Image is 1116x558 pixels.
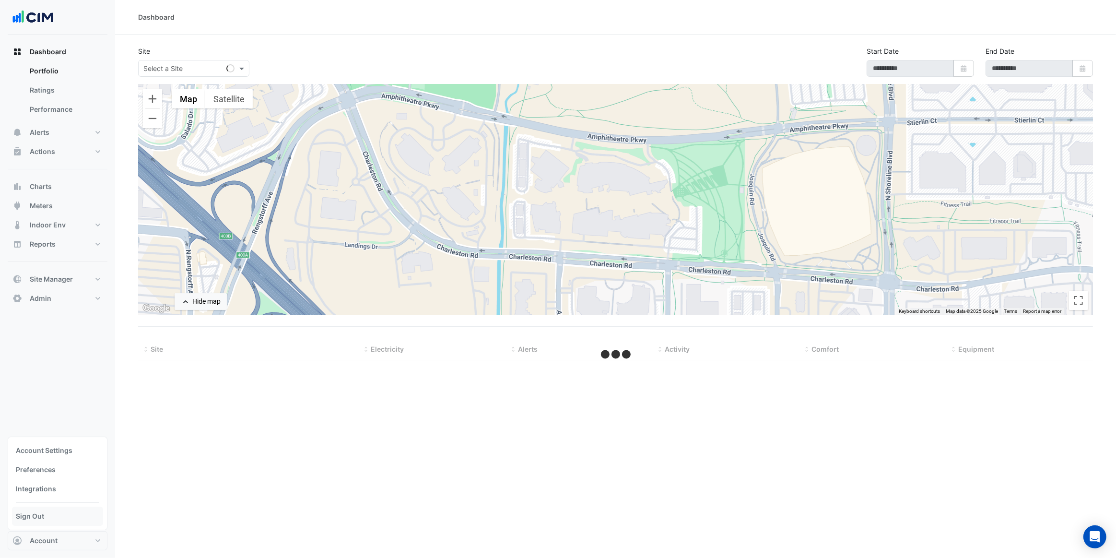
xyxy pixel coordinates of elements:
span: Charts [30,182,52,191]
button: Alerts [8,123,107,142]
button: Toggle fullscreen view [1069,291,1088,310]
button: Reports [8,235,107,254]
span: Actions [30,147,55,156]
img: Google [141,302,172,315]
a: Terms (opens in new tab) [1004,309,1017,314]
span: Equipment [959,345,995,353]
app-icon: Indoor Env [12,220,22,230]
a: Report a map error [1023,309,1061,314]
span: Site Manager [30,274,73,284]
span: Comfort [811,345,839,353]
span: Meters [30,201,53,211]
div: Open Intercom Messenger [1083,525,1106,548]
button: Hide map [175,293,227,310]
div: Hide map [192,297,221,307]
a: Sign Out [12,507,103,526]
button: Site Manager [8,270,107,289]
span: Account [30,536,58,546]
button: Admin [8,289,107,308]
button: Dashboard [8,42,107,61]
label: End Date [986,46,1014,56]
span: Map data ©2025 Google [946,309,998,314]
app-icon: Site Manager [12,274,22,284]
button: Zoom in [143,89,162,108]
span: Indoor Env [30,220,66,230]
a: Open this area in Google Maps (opens a new window) [141,302,172,315]
button: Show satellite imagery [205,89,253,108]
a: Portfolio [22,61,107,81]
a: Ratings [22,81,107,100]
button: Charts [8,177,107,196]
app-icon: Actions [12,147,22,156]
span: Site [151,345,163,353]
a: Performance [22,100,107,119]
span: Alerts [30,128,49,137]
app-icon: Dashboard [12,47,22,57]
span: Activity [665,345,690,353]
span: Dashboard [30,47,66,57]
app-icon: Charts [12,182,22,191]
button: Zoom out [143,109,162,128]
button: Keyboard shortcuts [899,308,940,315]
button: Actions [8,142,107,161]
div: Dashboard [8,61,107,123]
app-icon: Alerts [12,128,22,137]
a: Integrations [12,479,103,499]
button: Account [8,531,107,550]
label: Start Date [867,46,899,56]
a: Account Settings [12,441,103,460]
span: Electricity [371,345,404,353]
div: Dashboard [138,12,175,22]
button: Meters [8,196,107,215]
img: Company Logo [12,8,55,27]
span: Reports [30,239,56,249]
button: Show street map [172,89,205,108]
span: Alerts [518,345,538,353]
label: Site [138,46,150,56]
a: Preferences [12,460,103,479]
button: Indoor Env [8,215,107,235]
app-icon: Meters [12,201,22,211]
span: Admin [30,294,51,303]
app-icon: Reports [12,239,22,249]
app-icon: Admin [12,294,22,303]
div: Account [8,437,107,530]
